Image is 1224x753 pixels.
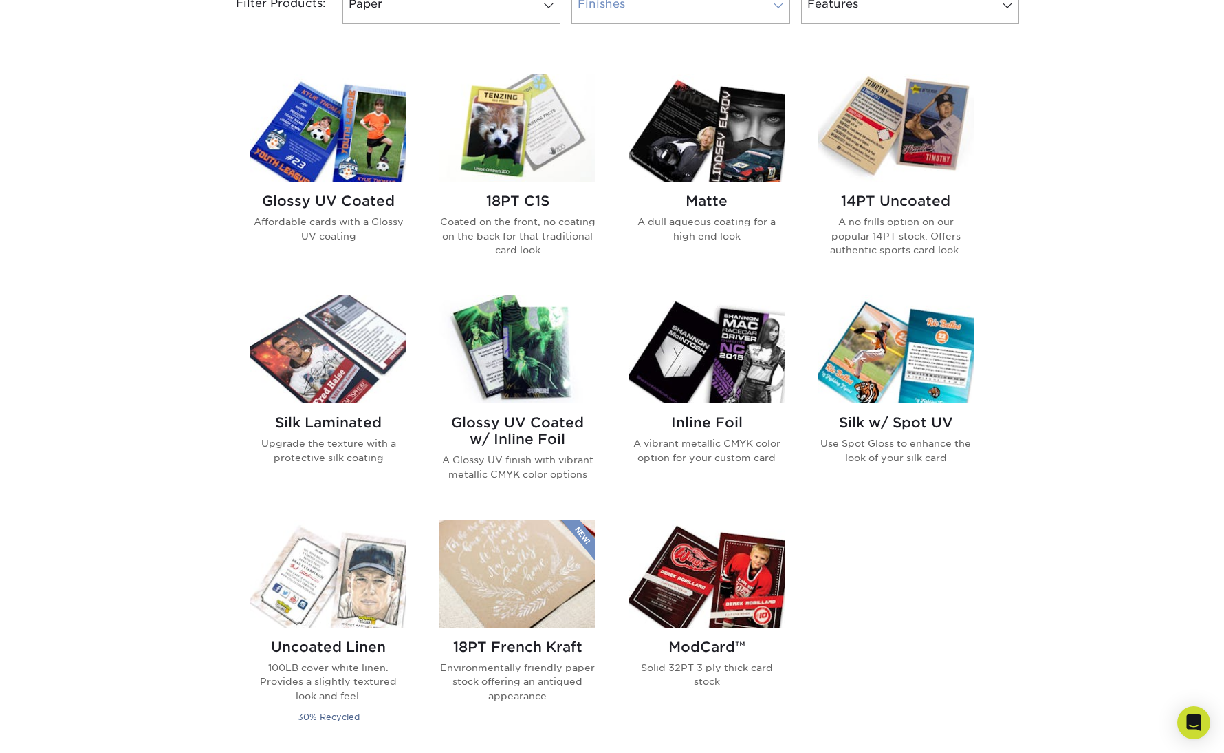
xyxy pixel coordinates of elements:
[250,295,406,503] a: Silk Laminated Trading Cards Silk Laminated Upgrade the texture with a protective silk coating
[250,661,406,703] p: 100LB cover white linen. Provides a slightly textured look and feel.
[439,414,595,447] h2: Glossy UV Coated w/ Inline Foil
[3,711,117,748] iframe: Google Customer Reviews
[1177,706,1210,739] div: Open Intercom Messenger
[629,193,785,209] h2: Matte
[629,74,785,182] img: Matte Trading Cards
[250,414,406,431] h2: Silk Laminated
[629,520,785,628] img: ModCard™ Trading Cards
[250,215,406,243] p: Affordable cards with a Glossy UV coating
[629,295,785,503] a: Inline Foil Trading Cards Inline Foil A vibrant metallic CMYK color option for your custom card
[250,520,406,628] img: Uncoated Linen Trading Cards
[629,215,785,243] p: A dull aqueous coating for a high end look
[439,520,595,741] a: 18PT French Kraft Trading Cards 18PT French Kraft Environmentally friendly paper stock offering a...
[439,74,595,279] a: 18PT C1S Trading Cards 18PT C1S Coated on the front, no coating on the back for that traditional ...
[439,520,595,628] img: 18PT French Kraft Trading Cards
[818,295,974,503] a: Silk w/ Spot UV Trading Cards Silk w/ Spot UV Use Spot Gloss to enhance the look of your silk card
[561,520,595,561] img: New Product
[818,295,974,403] img: Silk w/ Spot UV Trading Cards
[439,639,595,655] h2: 18PT French Kraft
[629,520,785,741] a: ModCard™ Trading Cards ModCard™ Solid 32PT 3 ply thick card stock
[629,74,785,279] a: Matte Trading Cards Matte A dull aqueous coating for a high end look
[439,661,595,703] p: Environmentally friendly paper stock offering an antiqued appearance
[439,295,595,403] img: Glossy UV Coated w/ Inline Foil Trading Cards
[439,193,595,209] h2: 18PT C1S
[818,74,974,182] img: 14PT Uncoated Trading Cards
[629,639,785,655] h2: ModCard™
[818,74,974,279] a: 14PT Uncoated Trading Cards 14PT Uncoated A no frills option on our popular 14PT stock. Offers au...
[629,661,785,689] p: Solid 32PT 3 ply thick card stock
[818,414,974,431] h2: Silk w/ Spot UV
[250,295,406,403] img: Silk Laminated Trading Cards
[250,74,406,279] a: Glossy UV Coated Trading Cards Glossy UV Coated Affordable cards with a Glossy UV coating
[439,295,595,503] a: Glossy UV Coated w/ Inline Foil Trading Cards Glossy UV Coated w/ Inline Foil A Glossy UV finish ...
[250,639,406,655] h2: Uncoated Linen
[629,295,785,403] img: Inline Foil Trading Cards
[439,453,595,481] p: A Glossy UV finish with vibrant metallic CMYK color options
[250,436,406,465] p: Upgrade the texture with a protective silk coating
[629,414,785,431] h2: Inline Foil
[250,74,406,182] img: Glossy UV Coated Trading Cards
[629,436,785,465] p: A vibrant metallic CMYK color option for your custom card
[250,520,406,741] a: Uncoated Linen Trading Cards Uncoated Linen 100LB cover white linen. Provides a slightly textured...
[818,193,974,209] h2: 14PT Uncoated
[250,193,406,209] h2: Glossy UV Coated
[818,215,974,257] p: A no frills option on our popular 14PT stock. Offers authentic sports card look.
[818,436,974,465] p: Use Spot Gloss to enhance the look of your silk card
[439,74,595,182] img: 18PT C1S Trading Cards
[439,215,595,257] p: Coated on the front, no coating on the back for that traditional card look
[298,712,360,722] small: 30% Recycled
